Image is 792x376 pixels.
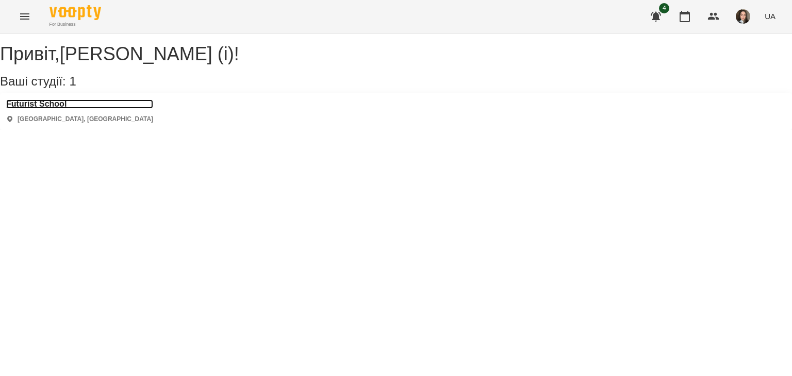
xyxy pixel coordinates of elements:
[659,3,669,13] span: 4
[12,4,37,29] button: Menu
[18,115,153,124] p: [GEOGRAPHIC_DATA], [GEOGRAPHIC_DATA]
[69,74,76,88] span: 1
[49,5,101,20] img: Voopty Logo
[6,99,153,109] a: Futurist School
[765,11,775,22] span: UA
[761,7,780,26] button: UA
[49,21,101,28] span: For Business
[736,9,750,24] img: 44d3d6facc12e0fb6bd7f330c78647dd.jfif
